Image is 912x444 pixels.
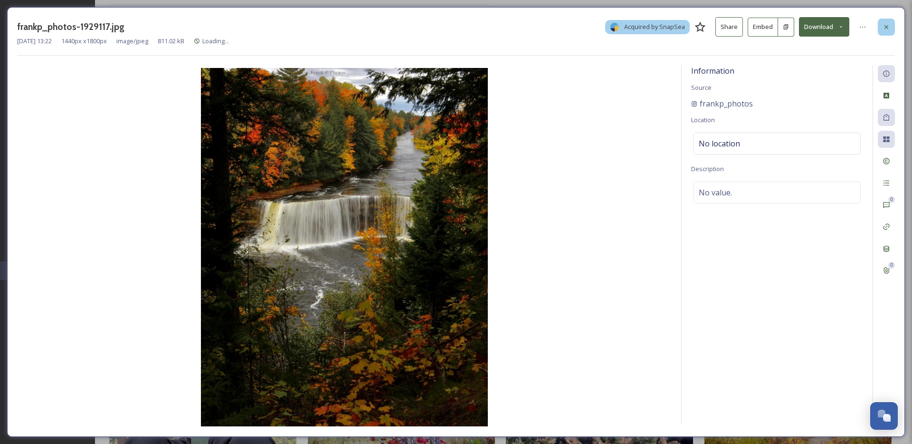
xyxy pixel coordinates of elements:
[699,187,732,198] span: No value.
[624,22,685,31] span: Acquired by SnapSea
[715,17,743,37] button: Share
[699,138,740,149] span: No location
[17,20,124,34] h3: frankp_photos-1929117.jpg
[799,17,849,37] button: Download
[202,37,229,45] span: Loading...
[17,68,672,426] img: frankp_photos-1929117.jpg
[700,98,753,109] span: frankp_photos
[116,37,148,46] span: image/jpeg
[870,402,898,430] button: Open Chat
[691,83,712,92] span: Source
[61,37,107,46] span: 1440 px x 1800 px
[888,196,895,203] div: 0
[691,116,715,124] span: Location
[888,262,895,269] div: 0
[691,66,734,76] span: Information
[691,164,724,173] span: Description
[748,18,778,37] button: Embed
[17,37,52,46] span: [DATE] 13:22
[691,98,753,109] a: frankp_photos
[610,22,619,32] img: snapsea-logo.png
[158,37,184,46] span: 811.02 kB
